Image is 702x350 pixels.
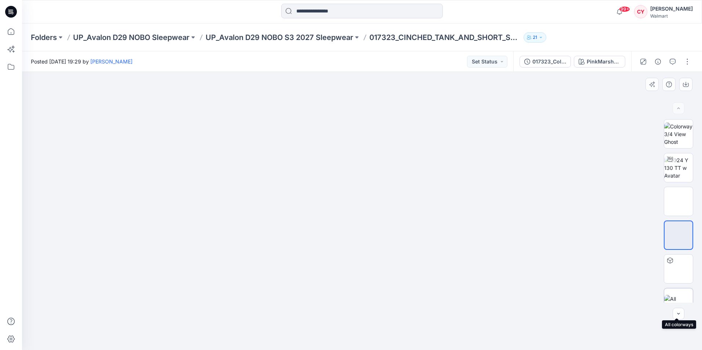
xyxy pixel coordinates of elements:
div: Walmart [650,13,693,19]
div: [PERSON_NAME] [650,4,693,13]
a: [PERSON_NAME] [90,58,133,65]
button: Details [652,56,664,68]
a: Folders [31,32,57,43]
p: 21 [533,33,537,41]
div: CY [634,5,647,18]
span: Posted [DATE] 19:29 by [31,58,133,65]
div: PinkMarshmallow [587,58,620,66]
p: 017323_CINCHED_TANK_AND_SHORT_SLEEP_SET [369,32,521,43]
button: 017323_Colorways [520,56,571,68]
img: 2024 Y 130 TT w Avatar [664,156,693,179]
img: Colorway 3/4 View Ghost [664,123,693,146]
a: UP_Avalon D29 NOBO S3 2027 Sleepwear [206,32,353,43]
img: All colorways [664,295,693,310]
button: 21 [524,32,546,43]
span: 99+ [619,6,630,12]
a: UP_Avalon D29 NOBO Sleepwear [73,32,189,43]
div: 017323_Colorways [532,58,566,66]
button: PinkMarshmallow [574,56,625,68]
